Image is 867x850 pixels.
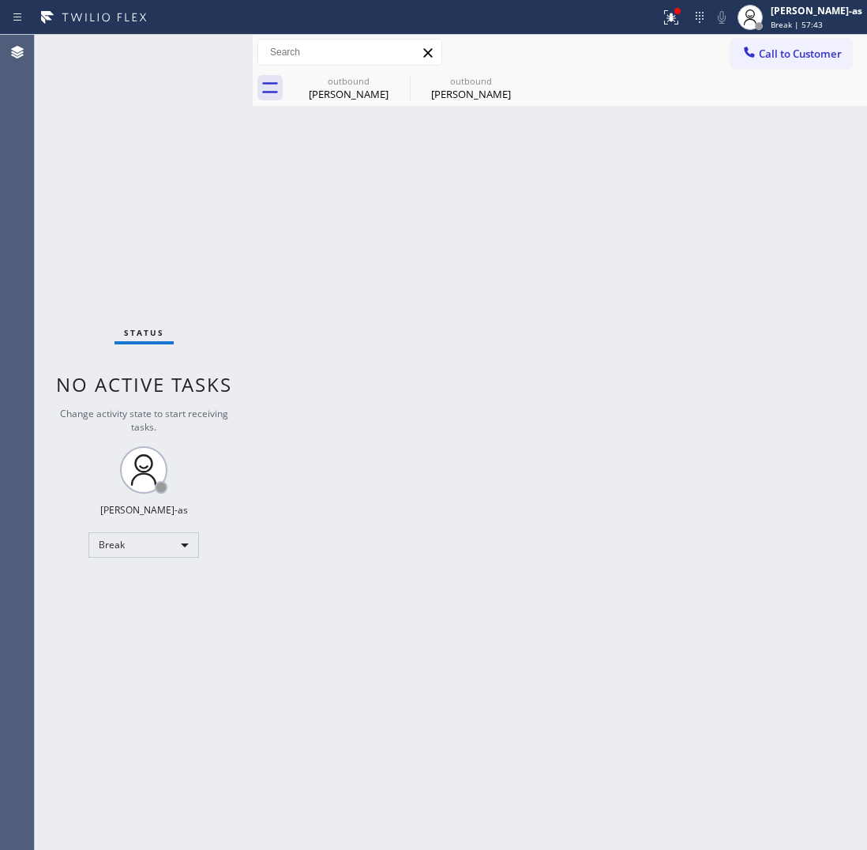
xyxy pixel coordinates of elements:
[731,39,852,69] button: Call to Customer
[411,75,531,87] div: outbound
[289,87,408,101] div: [PERSON_NAME]
[258,39,441,65] input: Search
[711,6,733,28] button: Mute
[289,70,408,106] div: Luis Meza
[60,407,228,434] span: Change activity state to start receiving tasks.
[56,371,232,397] span: No active tasks
[411,87,531,101] div: [PERSON_NAME]
[124,327,164,338] span: Status
[289,75,408,87] div: outbound
[100,503,188,517] div: [PERSON_NAME]-as
[771,19,823,30] span: Break | 57:43
[759,47,842,61] span: Call to Customer
[88,532,199,558] div: Break
[411,70,531,106] div: Natalie Watniarski
[771,4,862,17] div: [PERSON_NAME]-as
